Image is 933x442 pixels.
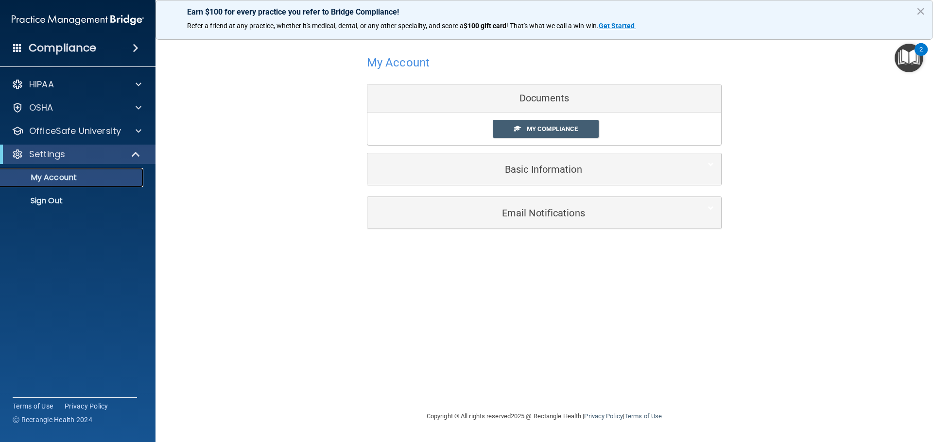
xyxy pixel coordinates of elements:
p: My Account [6,173,139,182]
p: Sign Out [6,196,139,206]
a: Settings [12,148,141,160]
button: Open Resource Center, 2 new notifications [895,44,923,72]
h4: Compliance [29,41,96,55]
strong: $100 gift card [464,22,506,30]
h5: Email Notifications [375,208,684,218]
div: 2 [919,49,923,62]
strong: Get Started [599,22,635,30]
p: Settings [29,148,65,160]
h4: My Account [367,56,430,69]
span: Refer a friend at any practice, whether it's medical, dental, or any other speciality, and score a [187,22,464,30]
a: Privacy Policy [65,401,108,411]
div: Copyright © All rights reserved 2025 @ Rectangle Health | | [367,401,722,432]
span: ! That's what we call a win-win. [506,22,599,30]
a: Terms of Use [13,401,53,411]
a: Basic Information [375,158,714,180]
p: HIPAA [29,79,54,90]
button: Close [916,3,925,19]
a: HIPAA [12,79,141,90]
p: OfficeSafe University [29,125,121,137]
a: Privacy Policy [584,412,622,420]
h5: Basic Information [375,164,684,175]
a: Terms of Use [624,412,662,420]
img: PMB logo [12,10,144,30]
span: Ⓒ Rectangle Health 2024 [13,415,92,425]
div: Documents [367,84,721,113]
a: Get Started [599,22,636,30]
span: My Compliance [527,125,578,132]
a: Email Notifications [375,202,714,224]
p: OSHA [29,102,53,114]
p: Earn $100 for every practice you refer to Bridge Compliance! [187,7,901,16]
a: OSHA [12,102,141,114]
a: OfficeSafe University [12,125,141,137]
